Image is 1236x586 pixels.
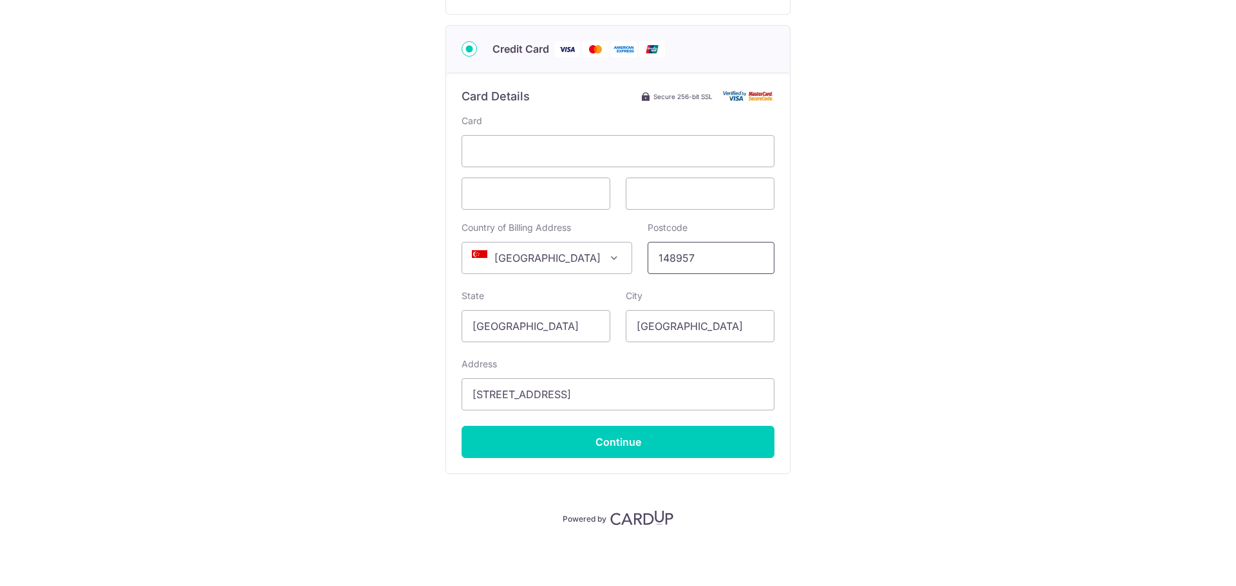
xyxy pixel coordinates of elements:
span: Singapore [462,242,632,274]
div: Credit Card Visa Mastercard American Express Union Pay [462,41,774,57]
input: Continue [462,426,774,458]
img: Union Pay [639,41,665,57]
p: Powered by [563,511,606,524]
label: Postcode [648,221,688,234]
label: Address [462,358,497,371]
img: Mastercard [583,41,608,57]
label: State [462,289,484,302]
iframe: Secure card expiration date input frame [473,186,599,201]
label: City [626,289,642,302]
label: Country of Billing Address [462,221,571,234]
iframe: Secure card security code input frame [637,186,763,201]
img: Visa [554,41,580,57]
h6: Card Details [462,89,530,104]
label: Card [462,114,482,127]
iframe: Secure card number input frame [473,143,763,159]
span: Singapore [462,243,632,273]
input: Example 123456 [648,242,774,274]
img: CardUp [610,510,673,526]
span: Credit Card [492,41,549,57]
img: Card secure [723,91,774,102]
span: Secure 256-bit SSL [653,91,713,102]
img: American Express [611,41,637,57]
